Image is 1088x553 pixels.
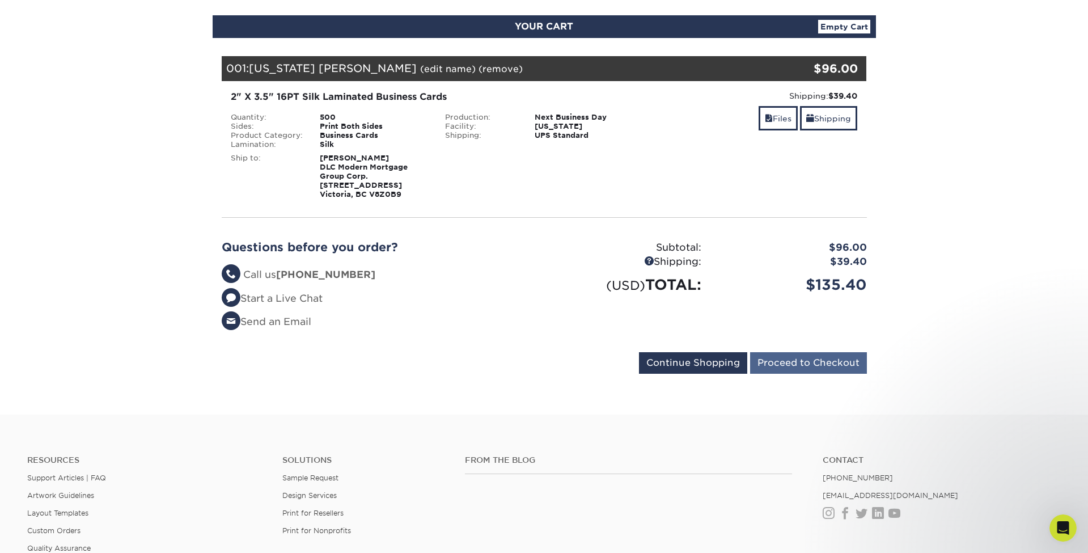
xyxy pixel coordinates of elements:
div: $39.40 [710,255,875,269]
div: Shipping: [660,90,858,102]
img: Erica avatar [21,218,35,231]
div: Quantity: [222,113,312,122]
img: Natalie avatar [11,50,25,64]
div: UPS Standard [526,131,651,140]
div: Close [199,5,219,25]
span: shipping [806,114,814,123]
div: • [DATE] [81,303,113,315]
span: Family Owned & Operated ❤️ ​ Should you have any questions regarding your order or products, plea... [37,166,832,175]
a: Send an Email [222,316,311,327]
a: Layout Templates [27,509,88,517]
div: Primoprint [37,177,79,189]
h2: Questions before you order? [222,240,536,254]
a: (edit name) [420,64,476,74]
a: Print for Resellers [282,509,344,517]
span: Family Owned & Operated ❤️ Should you have any questions regarding your order or products, please... [37,208,829,217]
div: Sides: [222,122,312,131]
strong: $39.40 [828,91,857,100]
a: Custom Orders [27,526,81,535]
img: Natalie avatar [11,218,25,231]
img: Erica avatar [21,176,35,189]
a: Quality Assurance [27,544,91,552]
div: $96.00 [759,60,858,77]
button: Help [151,354,227,399]
div: [US_STATE] [526,122,651,131]
div: • [DATE] [81,219,113,231]
img: Irene avatar [16,167,30,180]
a: [EMAIL_ADDRESS][DOMAIN_NAME] [823,491,958,500]
img: Natalie avatar [11,260,25,273]
div: 001: [222,56,759,81]
img: Natalie avatar [11,344,25,357]
div: Subtotal: [544,240,710,255]
strong: [PERSON_NAME] DLC Modern Mortgage Group Corp. [STREET_ADDRESS] Victoria, BC V8Z0B9 [320,154,408,199]
span: [US_STATE] [PERSON_NAME] [249,62,417,74]
div: 2" X 3.5" 16PT Silk Laminated Business Cards [231,90,643,104]
div: Lamination: [222,140,312,149]
img: Irene avatar [16,83,30,96]
div: • [DATE] [81,51,113,63]
button: Messages [75,354,151,399]
a: Contact [823,455,1061,465]
a: [PHONE_NUMBER] [823,474,893,482]
a: Artwork Guidelines [27,491,94,500]
img: Natalie avatar [11,176,25,189]
div: Product Category: [222,131,312,140]
img: Erica avatar [21,344,35,357]
div: Primoprint [37,261,79,273]
div: Primoprint [37,219,79,231]
div: Primoprint [37,303,79,315]
a: Design Services [282,491,337,500]
small: (USD) [606,278,645,293]
img: Erica avatar [21,92,35,105]
div: • [DATE] [81,345,113,357]
a: Print for Nonprofits [282,526,351,535]
img: Natalie avatar [11,134,25,147]
div: Shipping: [544,255,710,269]
div: • [DATE] [81,177,113,189]
a: Files [759,106,798,130]
a: Start a Live Chat [222,293,323,304]
strong: [PHONE_NUMBER] [276,269,375,280]
div: $135.40 [710,274,875,296]
a: Support Articles | FAQ [27,474,106,482]
div: Print Both Sides [311,122,437,131]
span: Help [180,382,198,390]
li: Call us [222,268,536,282]
input: Proceed to Checkout [750,352,867,374]
div: 500 [311,113,437,122]
h1: Messages [84,5,145,24]
img: Erica avatar [21,260,35,273]
div: $96.00 [710,240,875,255]
img: Irene avatar [16,251,30,264]
img: Erica avatar [21,302,35,315]
h4: From the Blog [465,455,792,465]
div: Silk [311,140,437,149]
span: files [765,114,773,123]
div: Business Cards [311,131,437,140]
img: Irene avatar [16,335,30,348]
img: Irene avatar [16,41,30,54]
div: Primoprint [37,135,79,147]
span: Messages [91,382,135,390]
img: Natalie avatar [11,92,25,105]
div: Primoprint [37,93,79,105]
div: • [DATE] [81,135,113,147]
div: Ship to: [222,154,312,199]
img: Erica avatar [21,50,35,64]
a: (remove) [479,64,523,74]
div: Next Business Day [526,113,651,122]
a: Empty Cart [818,20,870,33]
img: Erica avatar [21,134,35,147]
button: Send us a message [52,319,175,342]
iframe: Intercom live chat [1049,514,1077,542]
div: Primoprint [37,51,79,63]
img: Irene avatar [16,125,30,138]
a: Sample Request [282,474,338,482]
img: Natalie avatar [11,302,25,315]
h4: Resources [27,455,265,465]
div: • [DATE] [81,261,113,273]
h4: Solutions [282,455,448,465]
img: Irene avatar [16,209,30,222]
